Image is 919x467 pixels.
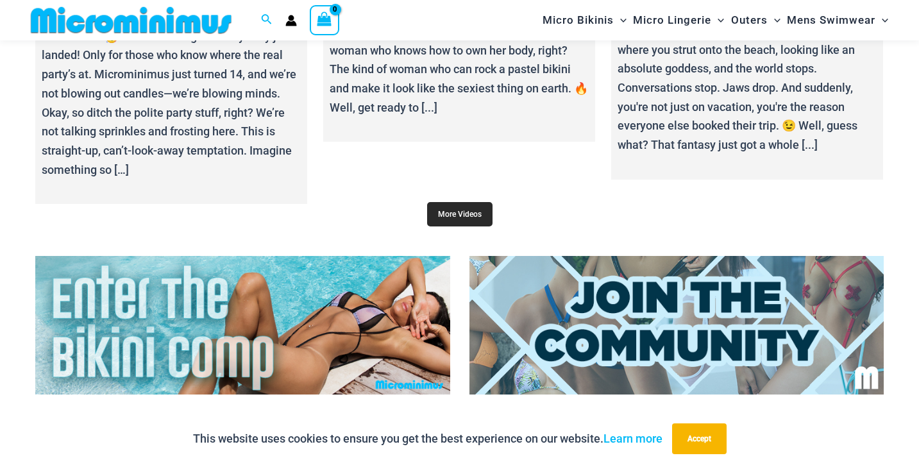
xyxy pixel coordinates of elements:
a: Learn more [603,432,662,445]
nav: Site Navigation [537,2,893,38]
a: Micro LingerieMenu ToggleMenu Toggle [630,4,727,37]
span: Menu Toggle [711,4,724,37]
span: Menu Toggle [614,4,627,37]
a: Account icon link [285,15,297,26]
span: Menu Toggle [768,4,780,37]
img: MM SHOP LOGO FLAT [26,6,237,35]
a: More Videos [427,202,493,226]
a: Micro BikinisMenu ToggleMenu Toggle [539,4,630,37]
button: Accept [672,423,727,454]
a: OutersMenu ToggleMenu Toggle [728,4,784,37]
span: Micro Bikinis [543,4,614,37]
img: Enter Bikini Comp [35,256,450,395]
a: Mens SwimwearMenu ToggleMenu Toggle [784,4,891,37]
span: Mens Swimwear [787,4,875,37]
span: Menu Toggle [875,4,888,37]
span: Micro Lingerie [633,4,711,37]
p: This website uses cookies to ensure you get the best experience on our website. [193,429,662,448]
img: Join Community 2 [469,256,884,395]
span: Outers [731,4,768,37]
a: View Shopping Cart, empty [310,5,339,35]
a: Search icon link [261,12,273,28]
